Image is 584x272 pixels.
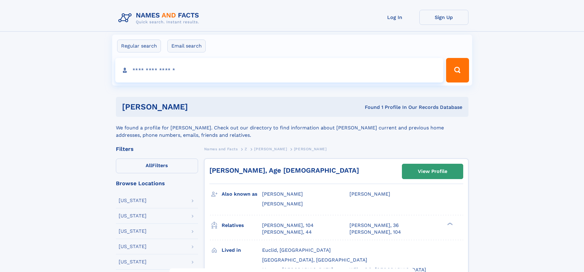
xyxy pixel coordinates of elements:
[119,229,147,234] div: [US_STATE]
[402,164,463,179] a: View Profile
[116,10,204,26] img: Logo Names and Facts
[117,40,161,52] label: Regular search
[294,147,327,151] span: [PERSON_NAME]
[119,259,147,264] div: [US_STATE]
[254,147,287,151] span: [PERSON_NAME]
[262,201,303,207] span: [PERSON_NAME]
[167,40,206,52] label: Email search
[209,167,359,174] a: [PERSON_NAME], Age [DEMOGRAPHIC_DATA]
[119,244,147,249] div: [US_STATE]
[446,222,453,226] div: ❯
[119,198,147,203] div: [US_STATE]
[222,220,262,231] h3: Relatives
[262,191,303,197] span: [PERSON_NAME]
[116,159,198,173] label: Filters
[262,222,314,229] a: [PERSON_NAME], 104
[276,104,462,111] div: Found 1 Profile In Our Records Database
[116,146,198,152] div: Filters
[254,145,287,153] a: [PERSON_NAME]
[419,10,468,25] a: Sign Up
[349,229,401,236] a: [PERSON_NAME], 104
[116,181,198,186] div: Browse Locations
[418,164,447,178] div: View Profile
[116,117,468,139] div: We found a profile for [PERSON_NAME]. Check out our directory to find information about [PERSON_N...
[446,58,469,82] button: Search Button
[222,189,262,199] h3: Also known as
[262,247,331,253] span: Euclid, [GEOGRAPHIC_DATA]
[115,58,444,82] input: search input
[222,245,262,255] h3: Lived in
[349,191,390,197] span: [PERSON_NAME]
[349,222,399,229] a: [PERSON_NAME], 36
[122,103,277,111] h1: [PERSON_NAME]
[245,147,247,151] span: Z
[146,163,152,168] span: All
[262,257,367,263] span: [GEOGRAPHIC_DATA], [GEOGRAPHIC_DATA]
[245,145,247,153] a: Z
[262,229,312,236] a: [PERSON_NAME], 44
[370,10,419,25] a: Log In
[119,213,147,218] div: [US_STATE]
[204,145,238,153] a: Names and Facts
